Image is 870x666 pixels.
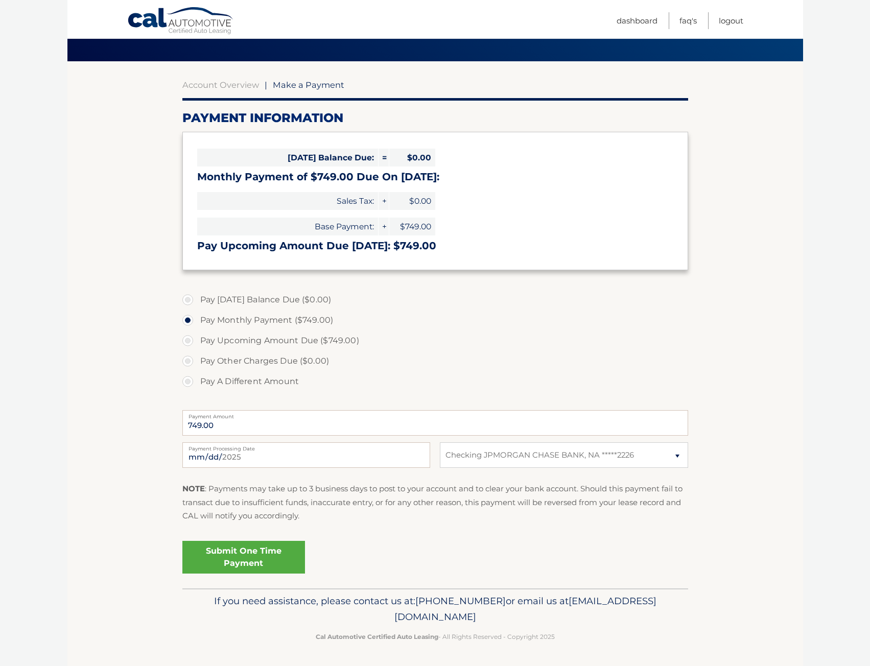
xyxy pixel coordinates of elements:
label: Pay Other Charges Due ($0.00) [182,351,688,371]
h3: Pay Upcoming Amount Due [DATE]: $749.00 [197,240,673,252]
p: - All Rights Reserved - Copyright 2025 [189,631,681,642]
input: Payment Date [182,442,430,468]
input: Payment Amount [182,410,688,436]
span: Base Payment: [197,218,378,235]
p: If you need assistance, please contact us at: or email us at [189,593,681,626]
span: + [379,192,389,210]
span: [PHONE_NUMBER] [415,595,506,607]
a: Cal Automotive [127,7,234,36]
span: $749.00 [389,218,435,235]
label: Pay [DATE] Balance Due ($0.00) [182,290,688,310]
strong: NOTE [182,484,205,493]
a: Submit One Time Payment [182,541,305,574]
a: Dashboard [617,12,657,29]
h2: Payment Information [182,110,688,126]
label: Pay Monthly Payment ($749.00) [182,310,688,330]
label: Pay Upcoming Amount Due ($749.00) [182,330,688,351]
a: FAQ's [679,12,697,29]
span: $0.00 [389,192,435,210]
label: Payment Amount [182,410,688,418]
a: Account Overview [182,80,259,90]
span: $0.00 [389,149,435,167]
label: Pay A Different Amount [182,371,688,392]
p: : Payments may take up to 3 business days to post to your account and to clear your bank account.... [182,482,688,522]
span: Make a Payment [273,80,344,90]
span: [DATE] Balance Due: [197,149,378,167]
span: = [379,149,389,167]
strong: Cal Automotive Certified Auto Leasing [316,633,438,640]
span: | [265,80,267,90]
span: + [379,218,389,235]
span: Sales Tax: [197,192,378,210]
label: Payment Processing Date [182,442,430,450]
h3: Monthly Payment of $749.00 Due On [DATE]: [197,171,673,183]
a: Logout [719,12,743,29]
